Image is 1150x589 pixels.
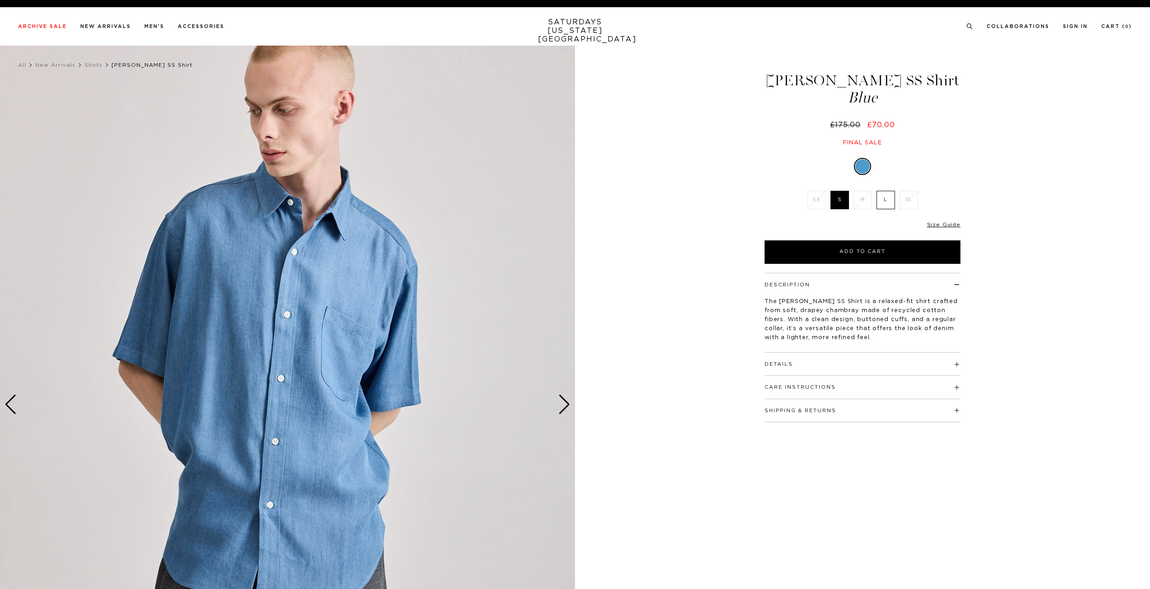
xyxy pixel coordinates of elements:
a: Accessories [178,24,224,29]
del: £175.00 [830,121,864,129]
div: Previous slide [5,395,17,414]
h1: [PERSON_NAME] SS Shirt [763,73,962,105]
span: [PERSON_NAME] SS Shirt [111,62,193,68]
label: S [830,191,849,209]
p: The [PERSON_NAME] SS Shirt is a relaxed-fit shirt crafted from soft, drapey chambray made of recy... [765,297,960,342]
span: Blue [763,90,962,105]
button: Add to Cart [765,240,960,264]
div: Final sale [763,139,962,147]
button: Shipping & Returns [765,408,836,413]
a: New Arrivals [80,24,131,29]
small: 0 [1125,25,1129,29]
div: Next slide [558,395,570,414]
button: Care Instructions [765,385,836,390]
a: Sign In [1063,24,1088,29]
a: Collaborations [987,24,1049,29]
a: Size Guide [927,222,960,227]
a: New Arrivals [35,62,75,68]
span: £70.00 [867,121,895,129]
button: Details [765,362,793,367]
a: Shirts [84,62,102,68]
label: Blue [855,159,870,174]
label: L [876,191,895,209]
a: Men's [144,24,164,29]
a: Cart (0) [1101,24,1132,29]
a: Archive Sale [18,24,67,29]
a: SATURDAYS[US_STATE][GEOGRAPHIC_DATA] [538,18,612,44]
a: All [18,62,26,68]
button: Description [765,282,810,287]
